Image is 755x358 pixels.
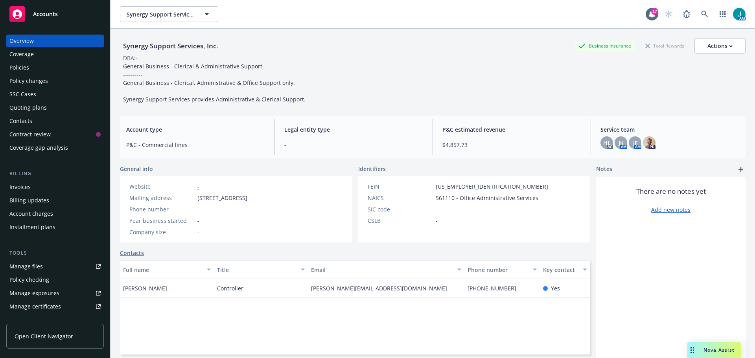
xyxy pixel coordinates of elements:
div: Overview [9,35,34,47]
a: Policy checking [6,274,104,286]
div: CSLB [368,217,433,225]
div: Business Insurance [575,41,635,51]
a: Quoting plans [6,101,104,114]
a: Report a Bug [679,6,694,22]
div: Phone number [468,266,528,274]
a: Add new notes [651,206,691,214]
div: Quoting plans [9,101,47,114]
button: Actions [694,38,746,54]
span: [US_EMPLOYER_IDENTIFICATION_NUMBER] [436,182,548,191]
span: Accounts [33,11,58,17]
a: Manage files [6,260,104,273]
div: NAICS [368,194,433,202]
button: Key contact [540,260,590,279]
span: Open Client Navigator [15,332,73,340]
span: There are no notes yet [636,187,706,196]
div: Total Rewards [641,41,688,51]
a: Accounts [6,3,104,25]
span: Synergy Support Services, Inc. [127,10,195,18]
div: Billing updates [9,194,49,207]
span: HL [603,139,611,147]
span: P&C - Commercial lines [126,141,265,149]
span: Controller [217,284,243,292]
div: Actions [707,39,733,53]
span: JF [633,139,637,147]
div: SIC code [368,205,433,213]
div: Synergy Support Services, Inc. [120,41,221,51]
div: Policy checking [9,274,49,286]
span: $4,857.73 [442,141,581,149]
a: Coverage gap analysis [6,141,104,154]
button: Email [308,260,464,279]
div: DBA: - [123,54,138,62]
a: Manage exposures [6,287,104,299]
span: - [197,228,199,236]
span: - [436,205,438,213]
a: Coverage [6,48,104,61]
span: P&C estimated revenue [442,125,581,134]
a: Contacts [120,249,144,257]
div: Contacts [9,115,32,127]
div: FEIN [368,182,433,191]
a: Search [697,6,713,22]
a: Overview [6,35,104,47]
span: Nova Assist [703,347,735,353]
div: Tools [6,249,104,257]
a: Manage claims [6,314,104,326]
span: - [197,205,199,213]
div: 17 [651,8,658,15]
a: Contacts [6,115,104,127]
a: Policies [6,61,104,74]
button: Synergy Support Services, Inc. [120,6,218,22]
a: - [197,183,199,190]
div: Manage exposures [9,287,59,299]
button: Full name [120,260,214,279]
div: Key contact [543,266,578,274]
div: Title [217,266,296,274]
span: Notes [596,165,612,174]
span: Account type [126,125,265,134]
span: [PERSON_NAME] [123,284,167,292]
a: Start snowing [661,6,676,22]
a: Manage certificates [6,300,104,313]
div: Drag to move [687,342,697,358]
div: Email [311,266,453,274]
button: Nova Assist [687,342,741,358]
div: Year business started [129,217,194,225]
a: Billing updates [6,194,104,207]
span: 561110 - Office Administrative Services [436,194,538,202]
img: photo [733,8,746,20]
div: Coverage gap analysis [9,141,68,154]
span: - [284,141,423,149]
a: [PERSON_NAME][EMAIL_ADDRESS][DOMAIN_NAME] [311,285,453,292]
div: Full name [123,266,202,274]
span: General info [120,165,153,173]
div: Policy changes [9,75,48,87]
div: Installment plans [9,221,55,233]
span: - [436,217,438,225]
div: Website [129,182,194,191]
div: Coverage [9,48,34,61]
a: SSC Cases [6,88,104,101]
span: [STREET_ADDRESS] [197,194,247,202]
div: Manage claims [9,314,49,326]
span: General Business - Clerical & Administrative Support. ---------- General Business - Clerical, Adm... [123,62,306,103]
a: Installment plans [6,221,104,233]
div: Account charges [9,207,53,220]
span: Yes [551,284,560,292]
a: [PHONE_NUMBER] [468,285,523,292]
button: Phone number [464,260,540,279]
a: Policy changes [6,75,104,87]
span: Identifiers [358,165,386,173]
span: Legal entity type [284,125,423,134]
a: add [736,165,746,174]
button: Title [214,260,308,279]
img: photo [643,136,656,149]
div: Company size [129,228,194,236]
div: SSC Cases [9,88,36,101]
span: JK [619,139,624,147]
div: Manage files [9,260,43,273]
div: Invoices [9,181,31,193]
div: Mailing address [129,194,194,202]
